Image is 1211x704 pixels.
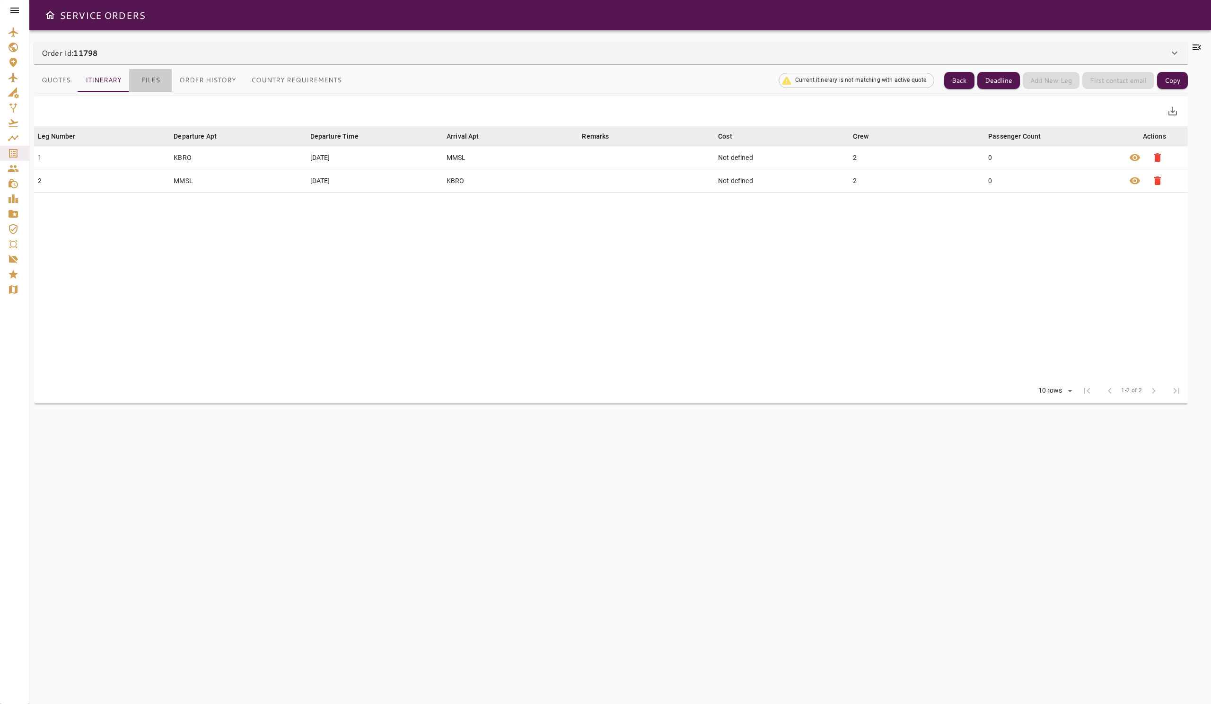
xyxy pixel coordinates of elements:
button: Delete Leg [1146,146,1169,169]
span: Crew [853,131,881,142]
div: Leg Number [38,131,76,142]
td: 0 [984,169,1121,193]
b: 11798 [73,47,97,58]
span: Cost [718,131,745,142]
span: visibility [1129,152,1141,163]
div: Departure Apt [174,131,217,142]
div: Crew [853,131,869,142]
button: Export [1161,100,1184,123]
span: Passenger Count [988,131,1053,142]
button: Itinerary [78,69,129,92]
td: KBRO [170,146,306,169]
div: Remarks [582,131,609,142]
button: Quotes [34,69,78,92]
h6: SERVICE ORDERS [60,8,145,23]
td: Not defined [714,169,849,193]
button: Back [944,72,974,89]
button: Copy [1157,72,1188,89]
td: MMSL [170,169,306,193]
span: Arrival Apt [447,131,491,142]
td: 2 [34,169,170,193]
div: Order Id:11798 [34,42,1188,64]
button: Open drawer [41,6,60,25]
span: Next Page [1142,379,1165,402]
div: 10 rows [1032,384,1076,398]
div: Departure Time [310,131,359,142]
button: Leg Details [1123,146,1146,169]
button: Order History [172,69,244,92]
td: 1 [34,146,170,169]
td: 0 [984,146,1121,169]
td: [DATE] [307,146,443,169]
button: Files [129,69,172,92]
div: Arrival Apt [447,131,479,142]
button: Country Requirements [244,69,349,92]
td: Not defined [714,146,849,169]
p: Order Id: [42,47,97,59]
span: Departure Time [310,131,371,142]
span: Current itinerary is not matching with active quote. [790,76,934,84]
span: delete [1152,152,1163,163]
span: 1-2 of 2 [1121,386,1142,396]
span: delete [1152,175,1163,186]
button: Delete Leg [1146,169,1169,192]
span: Previous Page [1098,379,1121,402]
td: 2 [849,169,984,193]
span: Leg Number [38,131,88,142]
span: First Page [1076,379,1098,402]
td: [DATE] [307,169,443,193]
button: Deadline [977,72,1020,89]
span: visibility [1129,175,1141,186]
div: basic tabs example [34,69,349,92]
span: Departure Apt [174,131,229,142]
div: 10 rows [1036,387,1065,395]
div: Cost [718,131,732,142]
button: Leg Details [1123,169,1146,192]
div: Passenger Count [988,131,1041,142]
span: save_alt [1167,106,1178,117]
td: 2 [849,146,984,169]
td: KBRO [443,169,578,193]
span: Remarks [582,131,621,142]
td: MMSL [443,146,578,169]
span: Last Page [1165,379,1188,402]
